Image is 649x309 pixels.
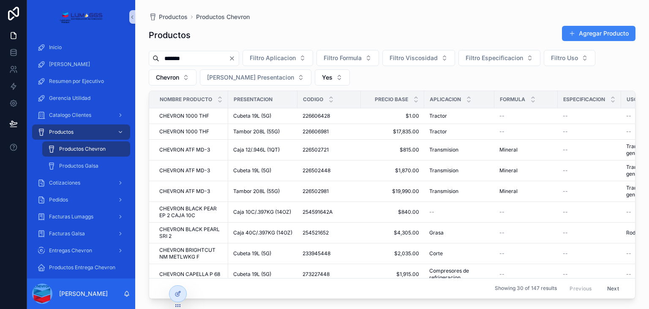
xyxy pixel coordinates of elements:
[49,44,62,51] span: Inicio
[563,229,616,236] a: --
[49,61,90,68] span: [PERSON_NAME]
[243,50,313,66] button: Select Button
[626,209,631,215] span: --
[562,26,635,41] button: Agregar Producto
[429,128,489,135] a: Tractor
[563,146,616,153] a: --
[303,271,356,278] a: 273227448
[499,188,553,195] a: Mineral
[499,229,553,236] a: --
[159,167,210,174] span: CHEVRON ATF MD-3
[159,205,223,219] a: CHEVRON BLACK PEAR EP 2 CAJA 10C
[159,226,223,240] span: CHEVRON BLACK PEARL SRI 2
[429,209,434,215] span: --
[59,163,98,169] span: Productos Galsa
[303,229,329,236] span: 254521652
[303,113,330,119] span: 226606428
[159,188,223,195] a: CHEVRON ATF MD-3
[563,113,568,119] span: --
[303,96,323,103] span: Codigo
[626,113,631,119] span: --
[429,209,489,215] a: --
[250,54,296,62] span: Filtro Aplicacion
[499,209,553,215] a: --
[458,50,540,66] button: Select Button
[563,96,605,103] span: Especificacion
[233,209,292,215] a: Caja 10C/.397KG (14OZ)
[499,229,504,236] span: --
[499,271,553,278] a: --
[366,128,419,135] span: $17,835.00
[563,113,616,119] a: --
[159,247,223,260] a: CHEVRON BRIGHTCUT NM METLWKG F
[544,50,595,66] button: Select Button
[429,167,458,174] span: Transmision
[27,34,135,279] div: scrollable content
[429,188,489,195] a: Transmision
[49,247,92,254] span: Entregas Chevron
[149,29,191,41] h1: Productos
[430,96,461,103] span: Aplicacion
[366,250,419,257] a: $2,035.00
[159,113,223,119] a: CHEVRON 1000 THF
[429,229,444,236] span: Grasa
[32,124,130,140] a: Productos
[303,128,356,135] a: 226606981
[563,271,616,278] a: --
[563,146,568,153] span: --
[366,146,419,153] span: $815.00
[429,167,489,174] a: Transmision
[366,167,419,174] a: $1,870.00
[303,188,329,195] span: 226502981
[466,54,523,62] span: Filtro Especificacion
[207,73,294,82] span: [PERSON_NAME] Presentacion
[233,209,291,215] span: Caja 10C/.397KG (14OZ)
[233,146,292,153] a: Caja 12/.946L (1QT)
[32,74,130,89] a: Resumen por Ejecutivo
[499,146,553,153] a: Mineral
[563,250,616,257] a: --
[499,209,504,215] span: --
[601,282,625,295] button: Next
[366,271,419,278] a: $1,915.00
[563,209,616,215] a: --
[32,91,130,106] a: Gerencia Utilidad
[499,188,518,195] span: Mineral
[499,146,518,153] span: Mineral
[303,128,329,135] span: 226606981
[196,13,250,21] a: Productos Chevron
[366,229,419,236] a: $4,305.00
[551,54,578,62] span: Filtro Uso
[233,146,280,153] span: Caja 12/.946L (1QT)
[32,226,130,241] a: Facturas Galsa
[149,69,196,86] button: Select Button
[233,229,292,236] a: Caja 40C/.397KG (14OZ)
[499,250,553,257] a: --
[626,250,631,257] span: --
[322,73,333,82] span: Yes
[429,250,489,257] a: Corte
[160,96,212,103] span: Nombre Producto
[59,146,106,152] span: Productos Chevron
[32,209,130,224] a: Facturas Lumaggs
[500,96,525,103] span: Formula
[303,146,356,153] a: 226502721
[303,167,356,174] a: 226502448
[32,243,130,258] a: Entregas Chevron
[626,128,631,135] span: --
[233,188,292,195] a: Tambor 208L (55G)
[303,271,330,278] span: 273227448
[159,113,209,119] span: CHEVRON 1000 THF
[49,112,91,119] span: Catalogo Clientes
[429,250,443,257] span: Corte
[375,96,408,103] span: Precio Base
[49,78,104,85] span: Resumen por Ejecutivo
[149,13,188,21] a: Productos
[495,285,557,292] span: Showing 30 of 147 results
[233,167,292,174] a: Cubeta 19L (5G)
[303,250,330,257] span: 233945448
[159,128,209,135] span: CHEVRON 1000 THF
[233,271,271,278] span: Cubeta 19L (5G)
[429,146,458,153] span: Transmision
